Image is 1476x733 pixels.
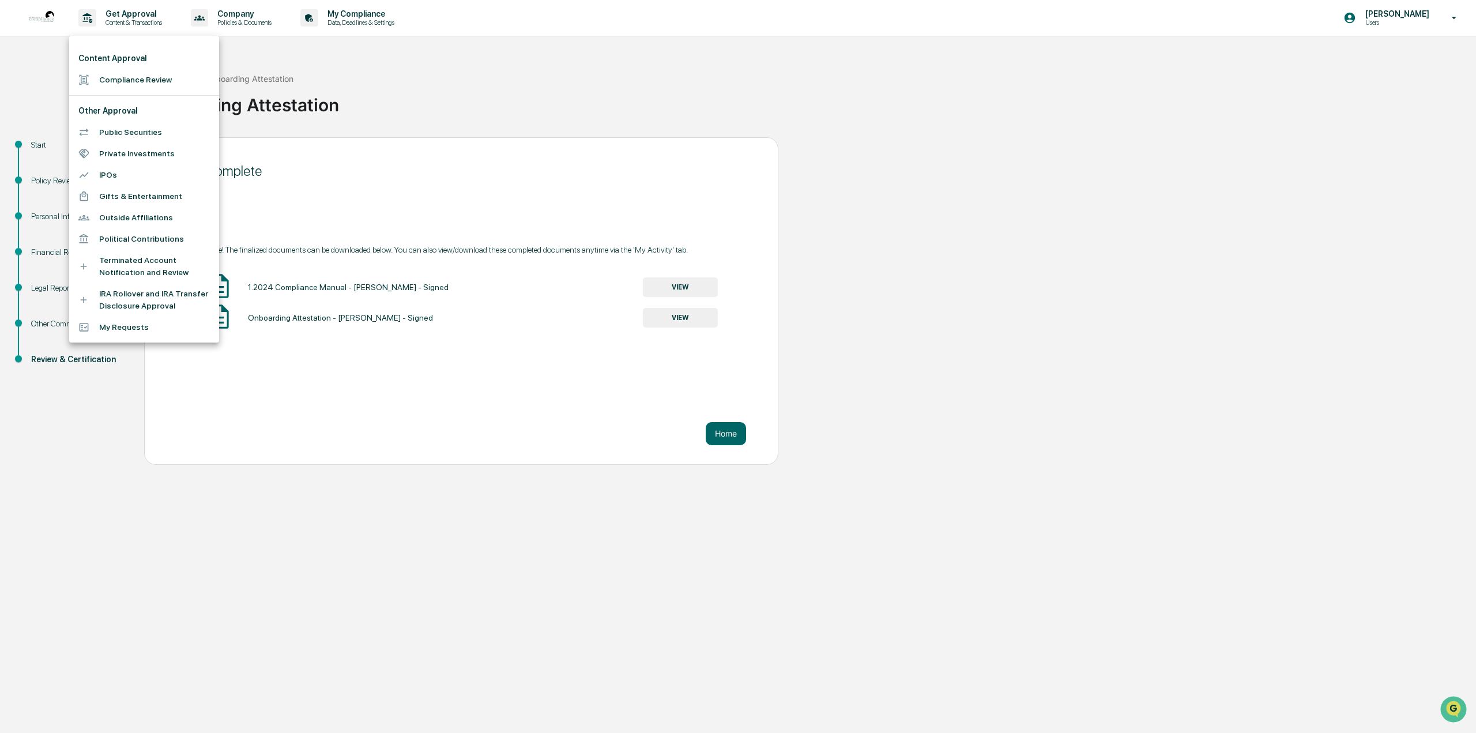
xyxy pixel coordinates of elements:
[7,141,79,161] a: 🖐️Preclearance
[69,207,219,228] li: Outside Affiliations
[12,24,210,43] p: How can we help?
[39,88,189,100] div: Start new chat
[84,146,93,156] div: 🗄️
[69,250,219,283] li: Terminated Account Notification and Review
[12,168,21,178] div: 🔎
[69,122,219,143] li: Public Securities
[69,228,219,250] li: Political Contributions
[69,186,219,207] li: Gifts & Entertainment
[196,92,210,106] button: Start new chat
[7,163,77,183] a: 🔎Data Lookup
[81,195,140,204] a: Powered byPylon
[12,146,21,156] div: 🖐️
[69,48,219,69] li: Content Approval
[69,100,219,122] li: Other Approval
[69,283,219,317] li: IRA Rollover and IRA Transfer Disclosure Approval
[69,317,219,338] li: My Requests
[115,196,140,204] span: Pylon
[12,88,32,109] img: 1746055101610-c473b297-6a78-478c-a979-82029cc54cd1
[69,143,219,164] li: Private Investments
[95,145,143,157] span: Attestations
[69,69,219,91] li: Compliance Review
[23,167,73,179] span: Data Lookup
[39,100,146,109] div: We're available if you need us!
[69,164,219,186] li: IPOs
[23,145,74,157] span: Preclearance
[1439,695,1470,726] iframe: Open customer support
[79,141,148,161] a: 🗄️Attestations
